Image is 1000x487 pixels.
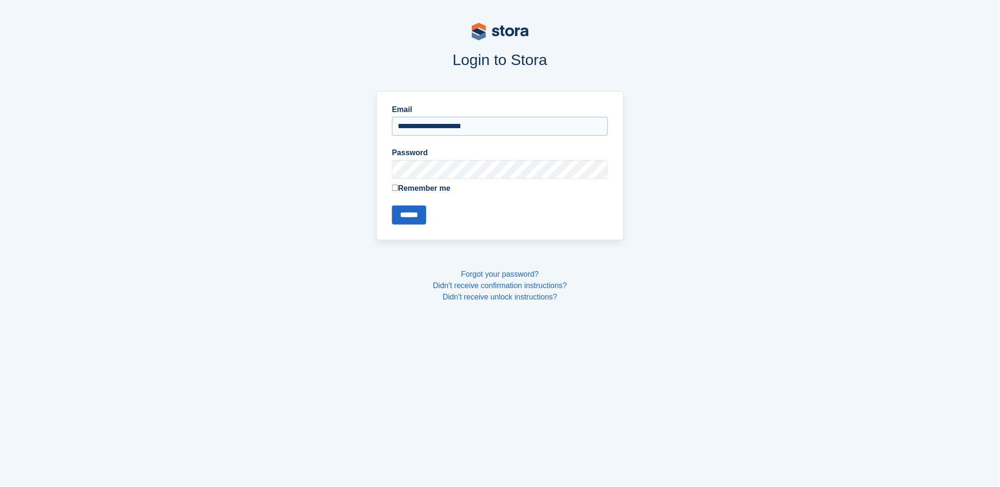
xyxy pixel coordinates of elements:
a: Didn't receive unlock instructions? [443,293,557,301]
a: Forgot your password? [461,270,539,278]
h1: Login to Stora [196,51,805,68]
a: Didn't receive confirmation instructions? [433,281,567,290]
label: Email [392,104,608,115]
img: stora-logo-53a41332b3708ae10de48c4981b4e9114cc0af31d8433b30ea865607fb682f29.svg [472,23,529,40]
input: Remember me [392,185,398,191]
label: Password [392,147,608,159]
label: Remember me [392,183,608,194]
